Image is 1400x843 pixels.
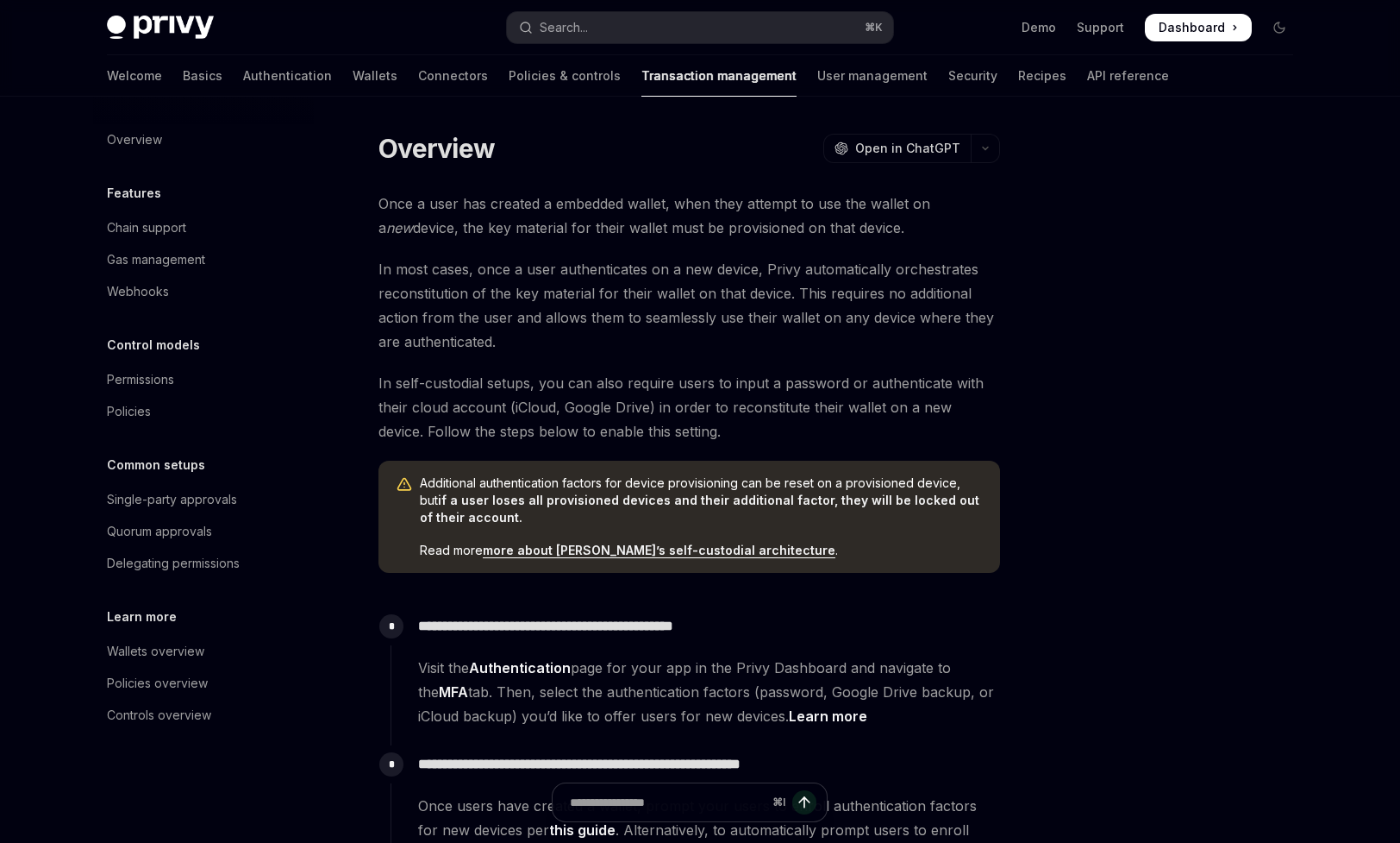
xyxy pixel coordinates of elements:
span: Once a user has created a embedded wallet, when they attempt to use the wallet on a device, the k... [378,192,1000,240]
h5: Control models [107,335,200,355]
a: Wallets [353,55,397,97]
a: Support [1077,19,1124,36]
div: Single-party approvals [107,489,237,510]
a: User management [817,55,928,97]
div: Search... [540,17,588,38]
a: Learn more [789,708,867,726]
div: Overview [107,129,162,150]
strong: if a user loses all provisioned devices and their additional factor, they will be locked out of t... [420,493,979,525]
button: Open in ChatGPT [823,134,971,163]
div: Policies [107,401,151,422]
a: Overview [93,124,314,155]
a: Welcome [107,55,162,97]
div: Webhooks [107,281,169,302]
span: Read more . [420,542,983,559]
span: Additional authentication factors for device provisioning can be reset on a provisioned device, but [420,475,983,526]
span: In self-custodial setups, you can also require users to input a password or authenticate with the... [378,371,1000,444]
a: Dashboard [1145,14,1252,41]
button: Send message [792,790,816,815]
a: Demo [1022,19,1056,36]
em: new [386,219,413,236]
a: Delegating permissions [93,548,314,579]
a: more about [PERSON_NAME]’s self-custodial architecture [483,543,835,558]
a: Policies & controls [509,55,621,97]
div: Permissions [107,369,174,390]
button: Open search [507,12,893,43]
img: dark logo [107,16,214,40]
a: Connectors [418,55,488,97]
svg: Warning [396,476,413,494]
h1: Overview [378,133,495,164]
a: Authentication [243,55,332,97]
a: Quorum approvals [93,516,314,547]
button: Toggle dark mode [1266,14,1293,41]
input: Ask a question... [570,783,766,821]
a: Single-party approvals [93,484,314,515]
h5: Learn more [107,607,177,627]
a: Policies overview [93,668,314,699]
div: Wallets overview [107,641,204,662]
div: Gas management [107,249,205,270]
a: Transaction management [641,55,797,97]
div: Quorum approvals [107,521,212,542]
div: Controls overview [107,705,211,726]
span: In most cases, once a user authenticates on a new device, Privy automatically orchestrates recons... [378,257,1000,354]
a: Basics [183,55,222,97]
a: Wallets overview [93,636,314,667]
strong: Authentication [469,659,571,676]
strong: MFA [439,683,468,701]
a: API reference [1087,55,1169,97]
a: Security [948,55,997,97]
h5: Common setups [107,455,205,475]
span: Open in ChatGPT [855,140,960,157]
h5: Features [107,183,161,204]
a: Gas management [93,244,314,275]
a: Controls overview [93,700,314,731]
div: Delegating permissions [107,553,240,574]
a: Recipes [1018,55,1066,97]
span: Dashboard [1159,19,1225,36]
a: Permissions [93,364,314,395]
span: ⌘ K [865,21,883,35]
a: Chain support [93,212,314,243]
a: Webhooks [93,276,314,307]
div: Chain support [107,217,186,238]
a: Policies [93,396,314,427]
div: Policies overview [107,673,208,694]
span: Visit the page for your app in the Privy Dashboard and navigate to the tab. Then, select the auth... [418,656,999,728]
